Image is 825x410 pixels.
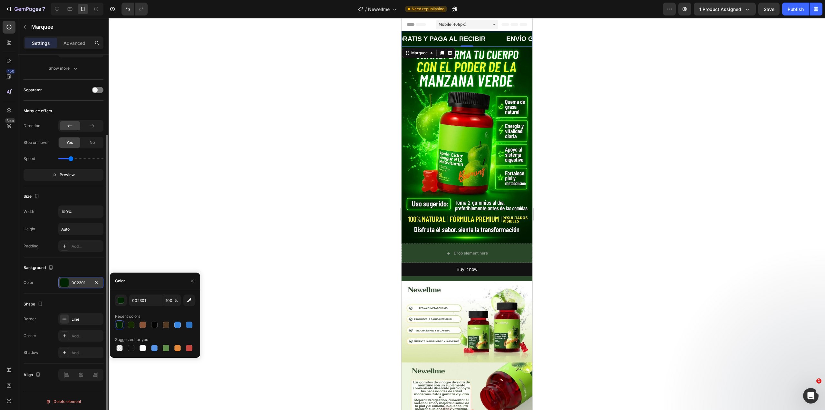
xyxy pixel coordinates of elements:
div: Width [24,209,34,215]
strong: ENVÍO GRATIS Y PAGA AL RECIBIR [92,17,202,24]
div: Shadow [24,350,38,355]
div: Direction [24,123,40,129]
div: 002301 [72,280,90,286]
div: Add... [72,333,102,339]
span: 1 [816,378,821,384]
div: Marquee [8,32,27,38]
button: 7 [3,3,48,15]
div: Height [24,226,35,232]
div: Size [24,192,41,201]
div: Show more [49,65,79,72]
span: 1 product assigned [699,6,741,13]
div: Align [24,371,42,379]
p: Advanced [63,40,85,46]
div: Delete element [46,398,81,405]
p: 7 [42,5,45,13]
input: Eg: FFFFFF [129,295,163,306]
div: Padding [24,243,38,249]
span: No [90,140,95,145]
div: Drop element here [52,233,86,238]
div: Corner [24,333,36,339]
div: Add... [72,350,102,356]
div: Border [24,316,36,322]
span: / [365,6,367,13]
button: Publish [782,3,809,15]
div: Publish [788,6,804,13]
div: Background [24,264,55,272]
div: Beta [5,118,15,123]
span: % [174,298,178,304]
button: Save [758,3,780,15]
span: Preview [60,172,75,178]
input: Auto [59,223,103,235]
span: Save [764,6,774,12]
button: 1 product assigned [694,3,756,15]
button: Show more [24,63,103,74]
div: Suggested for you [115,337,148,343]
div: Marquee effect [24,108,52,114]
div: Stop on hover [24,140,49,145]
div: 450 [6,69,15,74]
button: Delete element [24,396,103,407]
input: Auto [59,206,103,217]
div: Speed [24,156,35,162]
div: Line [72,316,102,322]
div: Shape [24,300,44,309]
div: Color [24,280,34,285]
iframe: Intercom live chat [803,388,819,404]
span: Need republishing [412,6,444,12]
div: Add... [72,244,102,249]
p: Marquee [31,23,101,31]
span: Yes [66,140,73,145]
div: Recent colors [115,314,140,319]
div: Color [115,278,125,284]
div: Buy it now [55,247,76,255]
button: Preview [24,169,103,181]
iframe: Design area [402,18,532,410]
span: Newellme [368,6,390,13]
div: Undo/Redo [121,3,148,15]
p: Settings [32,40,50,46]
div: Separator [24,87,42,93]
